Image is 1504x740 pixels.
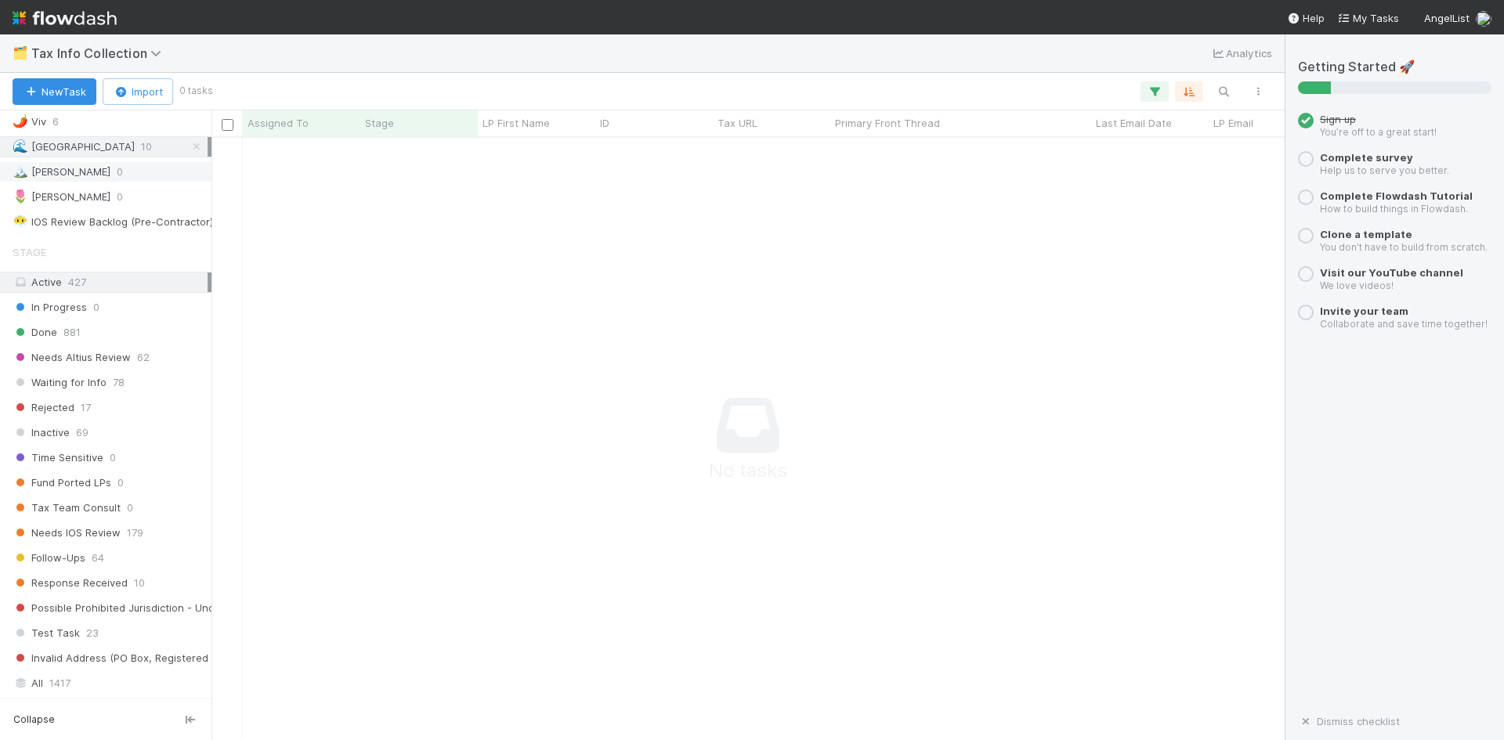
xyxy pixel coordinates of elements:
span: LP Email [1213,115,1253,131]
div: [PERSON_NAME] [13,187,110,207]
span: Collapse [13,713,55,727]
span: ID [600,115,609,131]
span: 0 [110,448,116,467]
button: Import [103,78,173,105]
span: 🏔️ [13,164,28,178]
a: Complete survey [1320,151,1413,164]
span: 🌶️ [13,114,28,128]
a: Clone a template [1320,228,1412,240]
img: avatar_0c8687a4-28be-40e9-aba5-f69283dcd0e7.png [1476,11,1491,27]
a: Complete Flowdash Tutorial [1320,190,1473,202]
a: Visit our YouTube channel [1320,266,1463,279]
span: 17 [81,398,91,417]
span: 10 [134,573,145,593]
small: Collaborate and save time together! [1320,318,1488,330]
span: In Progress [13,298,87,317]
span: Needs IOS Review [13,523,121,543]
div: IOS Review Backlog (Pre-Contractor) [13,212,213,232]
span: 🗂️ [13,46,28,60]
span: 6 [52,112,59,132]
img: logo-inverted-e16ddd16eac7371096b0.svg [13,5,117,31]
span: Sign up [1320,113,1356,125]
a: Analytics [1210,44,1272,63]
span: Response Received [13,573,128,593]
span: Fund Ported LPs [13,473,111,493]
span: 😶‍🌫️ [13,215,28,228]
small: You don’t have to build from scratch. [1320,241,1488,253]
span: Last Email Date [1096,115,1172,131]
span: 64 [92,548,104,568]
span: Tax Team Consult [13,498,121,518]
a: Dismiss checklist [1298,715,1400,727]
a: Invite your team [1320,305,1408,317]
span: Assigned To [248,115,309,131]
small: Help us to serve you better. [1320,164,1449,176]
div: Help [1287,10,1325,26]
small: We love videos! [1320,280,1394,291]
div: All [13,673,208,693]
span: 10 [141,137,152,157]
span: Primary Front Thread [835,115,940,131]
span: 🌊 [13,139,28,153]
span: 0 [93,298,99,317]
span: Waiting for Info [13,373,107,392]
span: Test Task [13,623,80,643]
div: [GEOGRAPHIC_DATA] [13,137,135,157]
span: Possible Prohibited Jurisdiction - Under Review [13,598,263,618]
span: Stage [13,236,46,268]
div: Active [13,273,208,292]
span: 427 [68,276,86,288]
span: Needs Altius Review [13,348,131,367]
span: 0 [117,162,123,182]
small: 0 tasks [179,84,213,98]
span: Stage [365,115,394,131]
span: Invalid Address (PO Box, Registered Agent, etc) [13,648,266,668]
small: How to build things in Flowdash. [1320,203,1468,215]
span: LP First Name [483,115,550,131]
div: [PERSON_NAME] [13,162,110,182]
span: 🌷 [13,190,28,203]
button: NewTask [13,78,96,105]
span: Tax Info Collection [31,45,169,61]
span: 1417 [49,673,70,693]
a: My Tasks [1337,10,1399,26]
span: Follow-Ups [13,548,85,568]
span: 881 [63,323,81,342]
span: 179 [127,523,143,543]
span: 0 [117,473,124,493]
input: Toggle All Rows Selected [222,119,233,131]
span: 0 [127,498,133,518]
small: You’re off to a great start! [1320,126,1437,138]
span: AngelList [1424,12,1470,24]
span: Time Sensitive [13,448,103,467]
span: Assigned To [13,698,81,729]
span: 69 [76,423,89,442]
span: 23 [86,623,99,643]
h5: Getting Started 🚀 [1298,60,1491,75]
span: 0 [117,187,123,207]
span: My Tasks [1337,12,1399,24]
span: Rejected [13,398,74,417]
span: Inactive [13,423,70,442]
div: Viv [13,112,46,132]
span: 78 [113,373,125,392]
span: 62 [137,348,150,367]
span: Done [13,323,57,342]
span: Tax URL [718,115,757,131]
